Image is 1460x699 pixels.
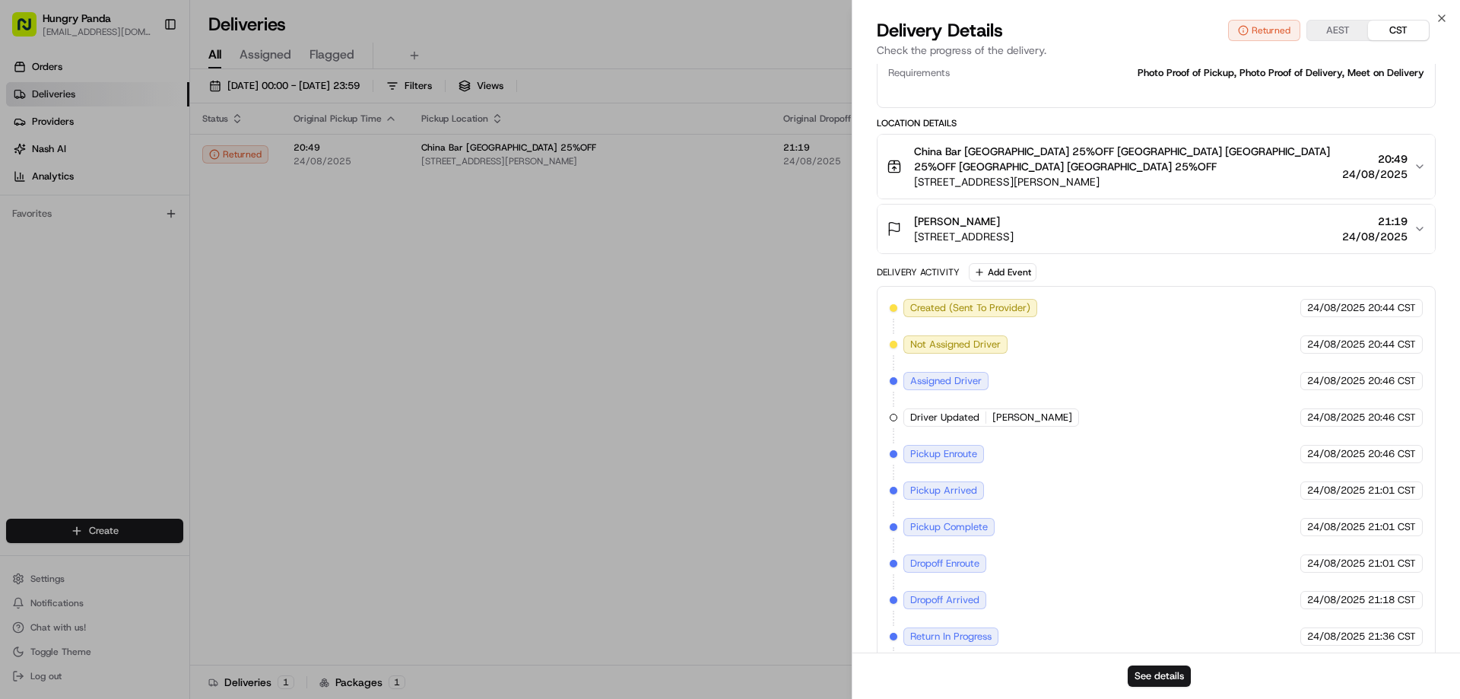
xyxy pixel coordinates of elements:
[1228,20,1300,41] button: Returned
[68,160,209,173] div: We're available if you need us!
[9,334,122,361] a: 📗Knowledge Base
[914,174,1336,189] span: [STREET_ADDRESS][PERSON_NAME]
[1368,301,1416,315] span: 20:44 CST
[914,214,1000,229] span: [PERSON_NAME]
[1368,411,1416,424] span: 20:46 CST
[1307,593,1365,607] span: 24/08/2025
[1368,630,1416,643] span: 21:36 CST
[1368,520,1416,534] span: 21:01 CST
[910,301,1030,315] span: Created (Sent To Provider)
[107,377,184,389] a: Powered byPylon
[30,340,116,355] span: Knowledge Base
[910,630,992,643] span: Return In Progress
[15,342,27,354] div: 📗
[1128,666,1191,687] button: See details
[47,236,123,248] span: [PERSON_NAME]
[1307,557,1365,570] span: 24/08/2025
[910,557,979,570] span: Dropoff Enroute
[1368,557,1416,570] span: 21:01 CST
[50,277,56,289] span: •
[910,411,979,424] span: Driver Updated
[151,377,184,389] span: Pylon
[259,150,277,168] button: Start new chat
[40,98,251,114] input: Clear
[135,236,170,248] span: 8月19日
[15,198,102,210] div: Past conversations
[1368,21,1429,40] button: CST
[1342,151,1408,167] span: 20:49
[15,221,40,246] img: Bea Lacdao
[1307,630,1365,643] span: 24/08/2025
[1307,338,1365,351] span: 24/08/2025
[878,205,1435,253] button: [PERSON_NAME][STREET_ADDRESS]21:1924/08/2025
[910,593,979,607] span: Dropoff Arrived
[32,145,59,173] img: 1753817452368-0c19585d-7be3-40d9-9a41-2dc781b3d1eb
[1307,520,1365,534] span: 24/08/2025
[1307,411,1365,424] span: 24/08/2025
[68,145,249,160] div: Start new chat
[59,277,94,289] span: 8月15日
[122,334,250,361] a: 💻API Documentation
[877,18,1003,43] span: Delivery Details
[1307,447,1365,461] span: 24/08/2025
[126,236,132,248] span: •
[1368,447,1416,461] span: 20:46 CST
[15,145,43,173] img: 1736555255976-a54dd68f-1ca7-489b-9aae-adbdc363a1c4
[1307,374,1365,388] span: 24/08/2025
[1342,167,1408,182] span: 24/08/2025
[1307,484,1365,497] span: 24/08/2025
[910,338,1001,351] span: Not Assigned Driver
[1368,338,1416,351] span: 20:44 CST
[1342,229,1408,244] span: 24/08/2025
[877,43,1436,58] p: Check the progress of the delivery.
[15,15,46,46] img: Nash
[914,144,1336,174] span: China Bar [GEOGRAPHIC_DATA] 25%OFF [GEOGRAPHIC_DATA] [GEOGRAPHIC_DATA] 25%OFF [GEOGRAPHIC_DATA] [...
[1368,593,1416,607] span: 21:18 CST
[236,195,277,213] button: See all
[129,342,141,354] div: 💻
[956,66,1424,80] div: Photo Proof of Pickup, Photo Proof of Delivery, Meet on Delivery
[910,520,988,534] span: Pickup Complete
[914,229,1014,244] span: [STREET_ADDRESS]
[910,484,977,497] span: Pickup Arrived
[15,61,277,85] p: Welcome 👋
[144,340,244,355] span: API Documentation
[877,117,1436,129] div: Location Details
[910,374,982,388] span: Assigned Driver
[992,411,1072,424] span: [PERSON_NAME]
[30,237,43,249] img: 1736555255976-a54dd68f-1ca7-489b-9aae-adbdc363a1c4
[1368,374,1416,388] span: 20:46 CST
[888,66,950,80] span: Requirements
[910,447,977,461] span: Pickup Enroute
[1342,214,1408,229] span: 21:19
[1307,21,1368,40] button: AEST
[969,263,1036,281] button: Add Event
[1368,484,1416,497] span: 21:01 CST
[1307,301,1365,315] span: 24/08/2025
[878,135,1435,199] button: China Bar [GEOGRAPHIC_DATA] 25%OFF [GEOGRAPHIC_DATA] [GEOGRAPHIC_DATA] 25%OFF [GEOGRAPHIC_DATA] [...
[877,266,960,278] div: Delivery Activity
